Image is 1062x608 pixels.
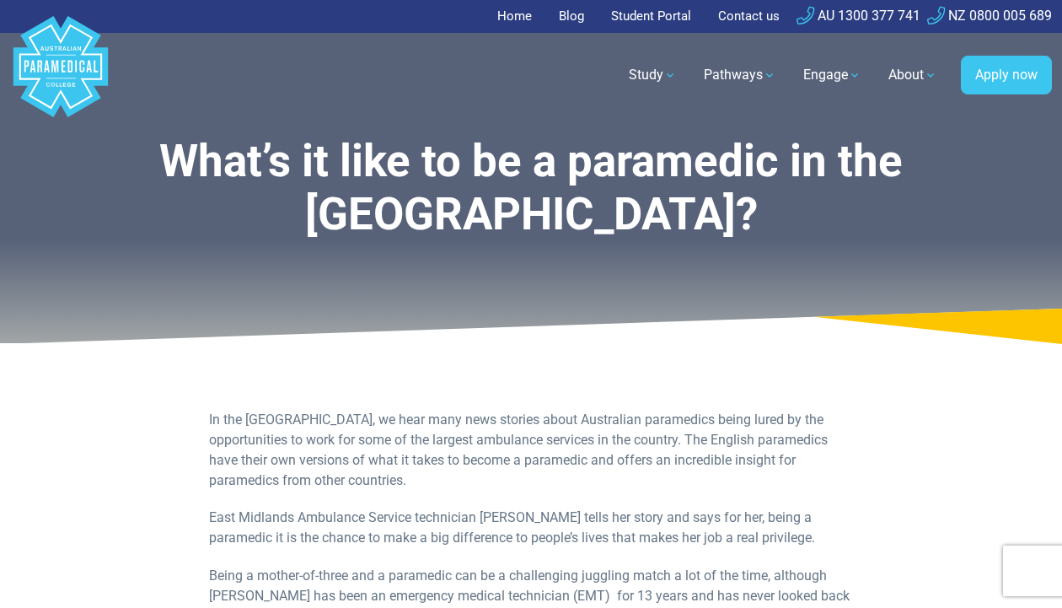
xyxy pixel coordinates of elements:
[10,33,111,118] a: Australian Paramedical College
[141,135,922,242] h1: What’s it like to be a paramedic in the [GEOGRAPHIC_DATA]?
[209,410,853,491] p: In the [GEOGRAPHIC_DATA], we hear many news stories about Australian paramedics being lured by th...
[878,51,947,99] a: About
[694,51,786,99] a: Pathways
[209,508,853,548] p: East Midlands Ambulance Service technician [PERSON_NAME] tells her story and says for her, being ...
[619,51,687,99] a: Study
[796,8,920,24] a: AU 1300 377 741
[927,8,1052,24] a: NZ 0800 005 689
[793,51,872,99] a: Engage
[961,56,1052,94] a: Apply now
